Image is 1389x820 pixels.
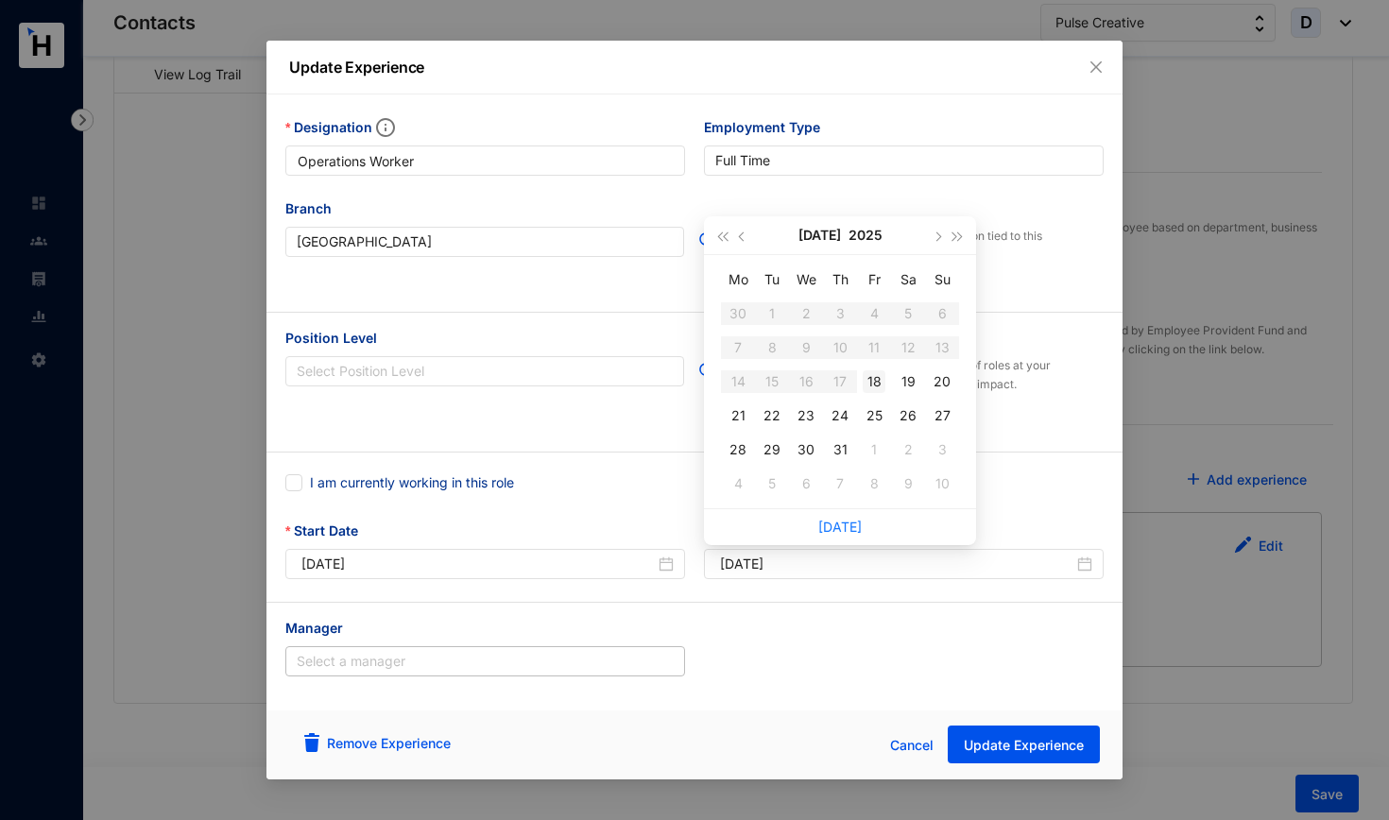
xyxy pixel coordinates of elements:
td: 2025-07-21 [721,399,755,433]
td: 2025-07-30 [789,433,823,467]
label: Designation [285,117,408,138]
div: 9 [897,472,919,495]
td: 2025-07-26 [891,399,925,433]
a: Remove Experience [327,735,451,751]
div: 28 [727,438,749,461]
td: 2025-07-24 [823,399,857,433]
td: 2025-08-03 [925,433,959,467]
td: 2025-07-27 [925,399,959,433]
input: End Date [720,554,1073,574]
div: 10 [931,472,953,495]
div: 29 [761,438,783,461]
div: 30 [795,438,817,461]
div: 24 [829,404,851,427]
div: 20 [931,370,953,393]
td: 2025-08-08 [857,467,891,501]
td: 2025-08-05 [755,467,789,501]
div: 5 [761,472,783,495]
td: 2025-08-04 [721,467,755,501]
th: Th [823,263,857,297]
img: refresh.b68668e54cb7347e6ac91cb2cb09fc4e.svg [697,231,714,248]
div: 23 [795,404,817,427]
button: Remove Experience [289,726,466,763]
p: Update Experience [289,56,1100,78]
label: Manager [285,618,356,639]
th: Tu [755,263,789,297]
div: 6 [795,472,817,495]
input: Start Date [301,554,655,574]
label: Employment Type [704,117,833,138]
button: Cancel [876,726,948,764]
span: close [1089,60,1104,75]
td: 2025-08-02 [891,433,925,467]
th: We [789,263,823,297]
button: [DATE] [798,216,841,254]
div: 7 [829,472,851,495]
td: 2025-07-22 [755,399,789,433]
td: 2025-08-07 [823,467,857,501]
td: 2025-08-06 [789,467,823,501]
span: Colombo [297,228,673,256]
th: Su [925,263,959,297]
div: 4 [727,472,749,495]
p: Select the specific company branch or location tied to this employment experience record. [733,198,1104,265]
div: 31 [829,438,851,461]
button: Update Experience [948,726,1100,763]
td: 2025-07-23 [789,399,823,433]
td: 2025-07-31 [823,433,857,467]
div: 21 [727,404,749,427]
div: 2 [897,438,919,461]
div: 26 [897,404,919,427]
div: 19 [897,370,919,393]
label: Branch [285,198,345,219]
td: 2025-07-25 [857,399,891,433]
button: Manage Branch [696,266,832,297]
td: 2025-07-18 [857,365,891,399]
td: 2025-07-28 [721,433,755,467]
div: 22 [761,404,783,427]
td: 2025-07-20 [925,365,959,399]
label: Start Date [285,521,371,541]
div: 27 [931,404,953,427]
label: Position Level [285,328,390,349]
th: Fr [857,263,891,297]
div: 8 [863,472,885,495]
td: 2025-08-01 [857,433,891,467]
th: Mo [721,263,755,297]
div: 18 [863,370,885,393]
button: Close [1086,57,1106,77]
input: Designation [285,145,685,176]
td: 2025-07-29 [755,433,789,467]
span: Cancel [890,735,934,756]
th: Sa [891,263,925,297]
div: 1 [863,438,885,461]
button: 2025 [849,216,883,254]
div: 3 [931,438,953,461]
a: [DATE] [818,519,862,535]
span: Full Time [715,146,1092,175]
span: I am currently working in this role [302,472,522,493]
div: 25 [863,404,885,427]
td: 2025-08-10 [925,467,959,501]
img: remove-blue.bdd67adf54f9d48671447918ea3a8de5.svg [304,733,319,752]
img: info.ad751165ce926853d1d36026adaaebbf.svg [376,118,395,137]
span: Update Experience [964,736,1084,755]
td: 2025-07-19 [891,365,925,399]
input: Position Level [297,357,673,385]
img: refresh.b68668e54cb7347e6ac91cb2cb09fc4e.svg [697,361,714,378]
td: 2025-08-09 [891,467,925,501]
